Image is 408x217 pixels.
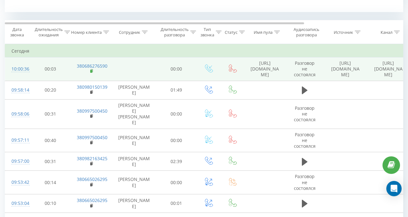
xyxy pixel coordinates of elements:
div: Аудиозапись разговора [291,27,322,38]
td: 01:49 [157,81,196,99]
td: 00:00 [157,171,196,194]
div: 10:00:36 [11,63,24,75]
div: Длительность разговора [161,27,189,38]
td: 00:00 [157,57,196,81]
div: Дата звонка [5,27,29,38]
div: 09:58:14 [11,84,24,96]
a: 380997500450 [77,108,107,114]
td: 00:10 [31,194,70,213]
div: Имя пула [254,30,273,35]
td: [PERSON_NAME] [PERSON_NAME] [112,99,157,129]
td: 00:40 [31,129,70,152]
div: 09:57:11 [11,134,24,146]
td: [PERSON_NAME] [112,152,157,171]
div: 09:57:00 [11,155,24,168]
td: 00:14 [31,171,70,194]
td: 00:03 [31,57,70,81]
div: Сотрудник [119,30,140,35]
div: Канал [381,30,392,35]
td: 00:00 [157,99,196,129]
a: 380980150139 [77,84,107,90]
span: Разговор не состоялся [294,60,316,78]
td: [URL][DOMAIN_NAME] [244,57,286,81]
div: Статус [225,30,237,35]
td: [PERSON_NAME] [112,194,157,213]
span: Разговор не состоялся [294,173,316,191]
div: 09:58:06 [11,108,24,120]
td: 00:20 [31,81,70,99]
div: Тип звонка [200,27,214,38]
a: 380997500450 [77,134,107,140]
a: 380982163425 [77,155,107,161]
a: 380665026295 [77,197,107,203]
div: Номер клиента [71,30,102,35]
div: 09:53:04 [11,197,24,210]
td: [URL][DOMAIN_NAME] [324,57,367,81]
div: Длительность ожидания [35,27,63,38]
td: [PERSON_NAME] [112,81,157,99]
td: 00:00 [157,129,196,152]
td: 00:01 [157,194,196,213]
span: Разговор не состоялся [294,105,316,123]
td: [PERSON_NAME] [112,171,157,194]
td: 00:31 [31,99,70,129]
div: 09:53:42 [11,176,24,189]
a: 380686276590 [77,63,107,69]
div: Open Intercom Messenger [386,181,402,196]
td: 00:31 [31,152,70,171]
span: Разговор не состоялся [294,131,316,149]
a: 380665026295 [77,176,107,182]
td: 02:39 [157,152,196,171]
td: [PERSON_NAME] [112,129,157,152]
div: Источник [334,30,353,35]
